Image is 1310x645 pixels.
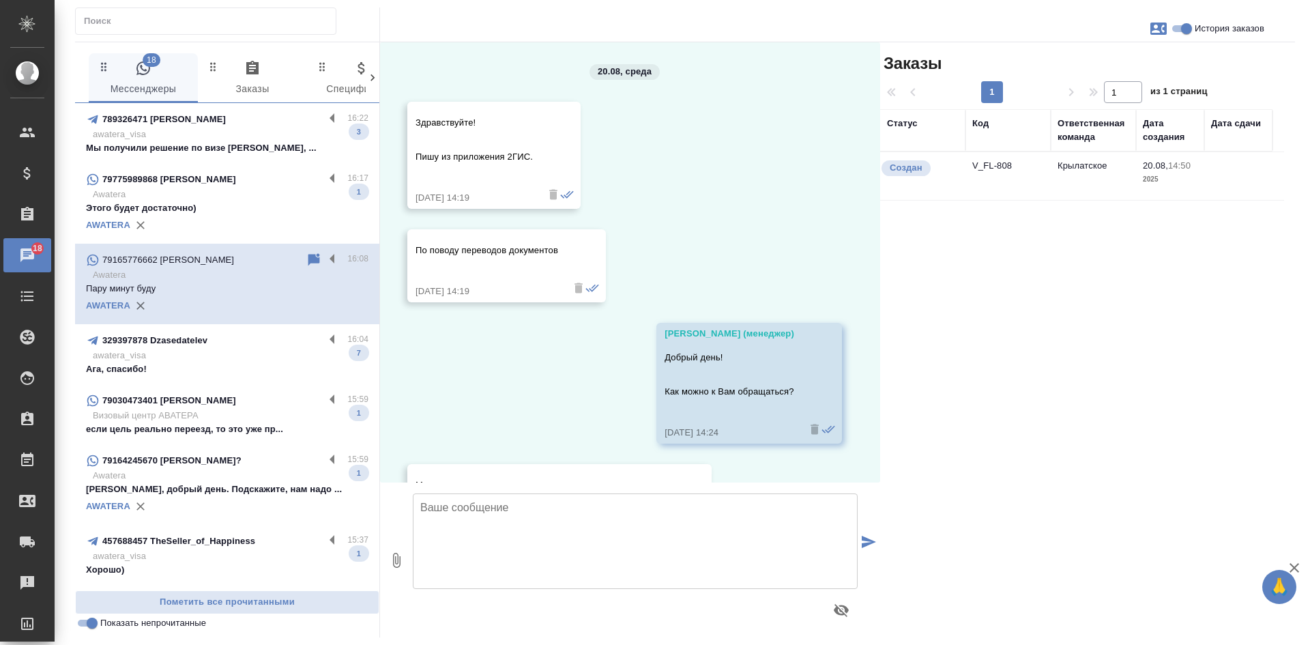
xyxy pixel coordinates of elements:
[347,171,368,185] p: 16:17
[93,128,368,141] p: awatera_visa
[102,113,226,126] p: 789326471 [PERSON_NAME]
[825,594,858,627] button: Предпросмотр
[130,215,151,235] button: Удалить привязку
[102,334,207,347] p: 329397878 Dzasedatelev
[84,12,336,31] input: Поиск
[86,282,368,296] p: Пару минут буду
[1150,83,1208,103] span: из 1 страниц
[416,150,533,164] p: Пишу из приложения 2ГИС.
[102,454,242,468] p: 79164245670 [PERSON_NAME]?
[1195,22,1264,35] span: История заказов
[93,188,368,201] p: Awatera
[1211,117,1261,130] div: Дата сдачи
[880,53,942,74] span: Заказы
[890,161,922,175] p: Создан
[83,594,372,610] span: Пометить все прочитанными
[75,384,379,444] div: 79030473401 [PERSON_NAME]15:59Визовый центр АВАТЕРАесли цель реально переезд, то это уже пр...1
[416,116,533,130] p: Здравствуйте!
[86,501,130,511] a: AWATERA
[349,185,369,199] span: 1
[349,547,369,560] span: 1
[416,191,533,205] div: [DATE] 14:19
[665,351,794,364] p: Добрый день!
[349,125,369,139] span: 3
[1268,573,1291,601] span: 🙏
[1168,160,1191,171] p: 14:50
[315,60,408,98] span: Спецификации
[3,238,51,272] a: 18
[347,533,368,547] p: 15:37
[665,327,794,341] div: [PERSON_NAME] (менеджер)
[1058,117,1129,144] div: Ответственная команда
[75,244,379,324] div: 79165776662 [PERSON_NAME]16:08AwateraПару минут будуAWATERA
[347,252,368,266] p: 16:08
[143,53,160,67] span: 18
[306,252,322,268] div: Пометить непрочитанным
[665,385,794,399] p: Как можно к Вам обращаться?
[102,253,234,267] p: 79165776662 [PERSON_NAME]
[25,242,50,255] span: 18
[349,466,369,480] span: 1
[86,201,368,215] p: Этого будет достаточно)
[965,152,1051,200] td: V_FL-808
[75,525,379,585] div: 457688457 TheSeller_of_Happiness15:37awatera_visaХорошо)1
[880,159,959,177] div: Выставляется автоматически при создании заказа
[100,616,206,630] span: Показать непрочитанные
[97,60,190,98] span: Мессенджеры
[349,406,369,420] span: 1
[347,332,368,346] p: 16:04
[416,478,664,506] p: Мне нужно сделать нотариально завереннные переводы двух паспортов, двух свидетельств о рождении и...
[93,549,368,563] p: awatera_visa
[1051,152,1136,200] td: Крылатское
[102,394,236,407] p: 79030473401 [PERSON_NAME]
[1142,12,1175,45] button: Заявки
[665,426,794,440] div: [DATE] 14:24
[93,268,368,282] p: Awatera
[75,590,379,614] button: Пометить все прочитанными
[887,117,918,130] div: Статус
[972,117,989,130] div: Код
[86,300,130,311] a: AWATERA
[349,346,369,360] span: 7
[102,534,255,548] p: 457688457 TheSeller_of_Happiness
[1262,570,1296,604] button: 🙏
[416,244,558,257] p: По поводу переводов документов
[347,453,368,466] p: 15:59
[347,111,368,125] p: 16:22
[1143,117,1197,144] div: Дата создания
[86,141,368,155] p: Мы получили решение по визе [PERSON_NAME], ...
[75,163,379,244] div: 79775989868 [PERSON_NAME]16:17AwateraЭтого будет достаточно)1AWATERA
[1143,173,1197,186] p: 2025
[75,444,379,525] div: 79164245670 [PERSON_NAME]?15:59Awatera[PERSON_NAME], добрый день. Подскажите, нам надо ...1AWATERA
[86,362,368,376] p: Ага, спасибо!
[93,469,368,483] p: Awatera
[75,324,379,384] div: 329397878 Dzasedatelev16:04awatera_visaАга, спасибо!7
[130,496,151,517] button: Удалить привязку
[86,422,368,436] p: если цель реально переезд, то это уже пр...
[1143,160,1168,171] p: 20.08,
[75,103,379,163] div: 789326471 [PERSON_NAME]16:22awatera_visaМы получили решение по визе [PERSON_NAME], ...3
[598,65,652,78] p: 20.08, среда
[416,285,558,298] div: [DATE] 14:19
[86,483,368,496] p: [PERSON_NAME], добрый день. Подскажите, нам надо ...
[347,392,368,406] p: 15:59
[86,220,130,230] a: AWATERA
[102,173,236,186] p: 79775989868 [PERSON_NAME]
[93,349,368,362] p: awatera_visa
[93,409,368,422] p: Визовый центр АВАТЕРА
[86,563,368,577] p: Хорошо)
[206,60,299,98] span: Заказы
